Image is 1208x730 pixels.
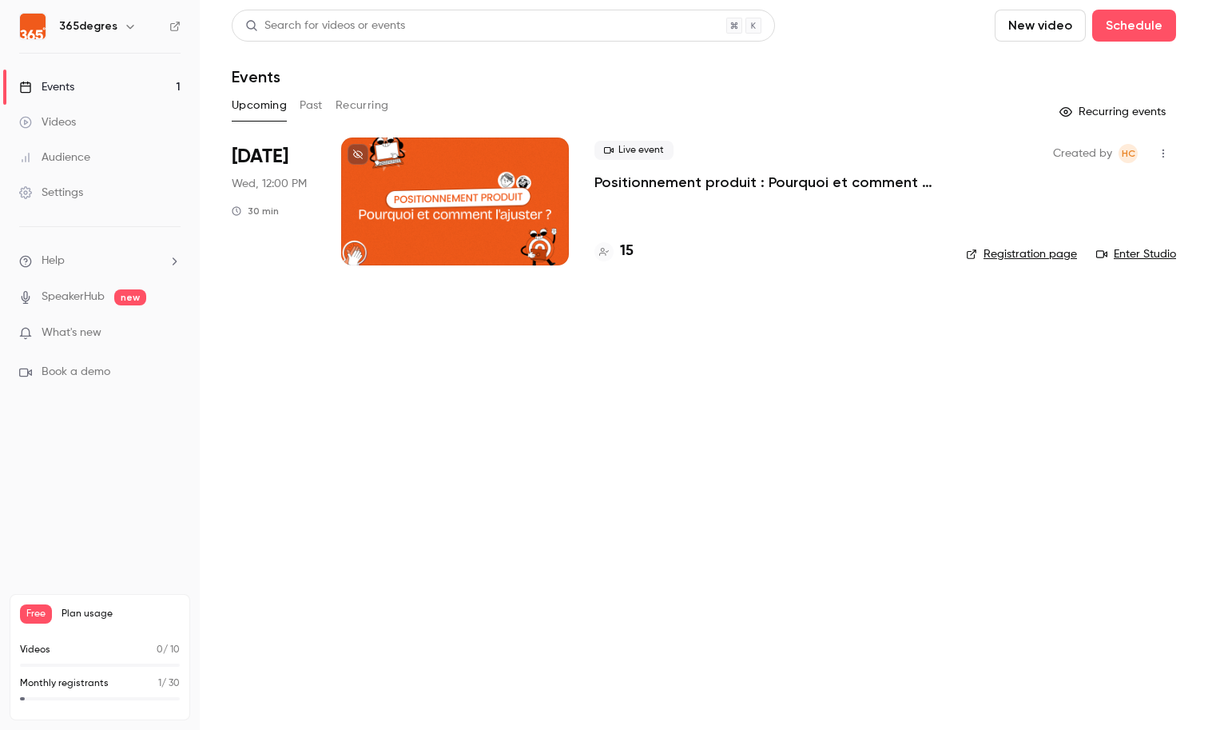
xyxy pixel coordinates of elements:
p: Monthly registrants [20,676,109,691]
p: / 30 [158,676,180,691]
span: Created by [1053,144,1112,163]
div: Events [19,79,74,95]
span: Plan usage [62,608,180,620]
div: Settings [19,185,83,201]
span: Book a demo [42,364,110,381]
a: Positionnement produit : Pourquoi et comment l'ajuster ? [594,173,940,192]
button: Past [300,93,323,118]
div: Search for videos or events [245,18,405,34]
button: Recurring events [1052,99,1176,125]
span: [DATE] [232,144,288,170]
span: What's new [42,325,101,341]
h6: 365degres [59,18,117,34]
span: 0 [157,645,163,655]
div: Aug 27 Wed, 12:00 PM (Europe/Paris) [232,138,316,265]
a: Registration page [966,246,1077,262]
span: new [114,289,146,305]
p: Videos [20,643,50,657]
span: HC [1122,144,1135,163]
span: Help [42,253,65,269]
div: Videos [19,114,76,130]
a: SpeakerHub [42,289,105,305]
div: 30 min [232,205,279,217]
button: Schedule [1092,10,1176,42]
button: Upcoming [232,93,287,118]
span: Wed, 12:00 PM [232,176,307,192]
button: Recurring [336,93,389,118]
p: / 10 [157,643,180,657]
li: help-dropdown-opener [19,253,181,269]
button: New video [995,10,1086,42]
span: Free [20,604,52,624]
h1: Events [232,67,280,86]
a: 15 [594,241,634,262]
span: Hélène CHOMIENNE [1119,144,1138,163]
img: 365degres [20,14,46,39]
div: Audience [19,150,90,166]
a: Enter Studio [1096,246,1176,262]
span: 1 [158,679,161,688]
h4: 15 [620,241,634,262]
span: Live event [594,141,674,160]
